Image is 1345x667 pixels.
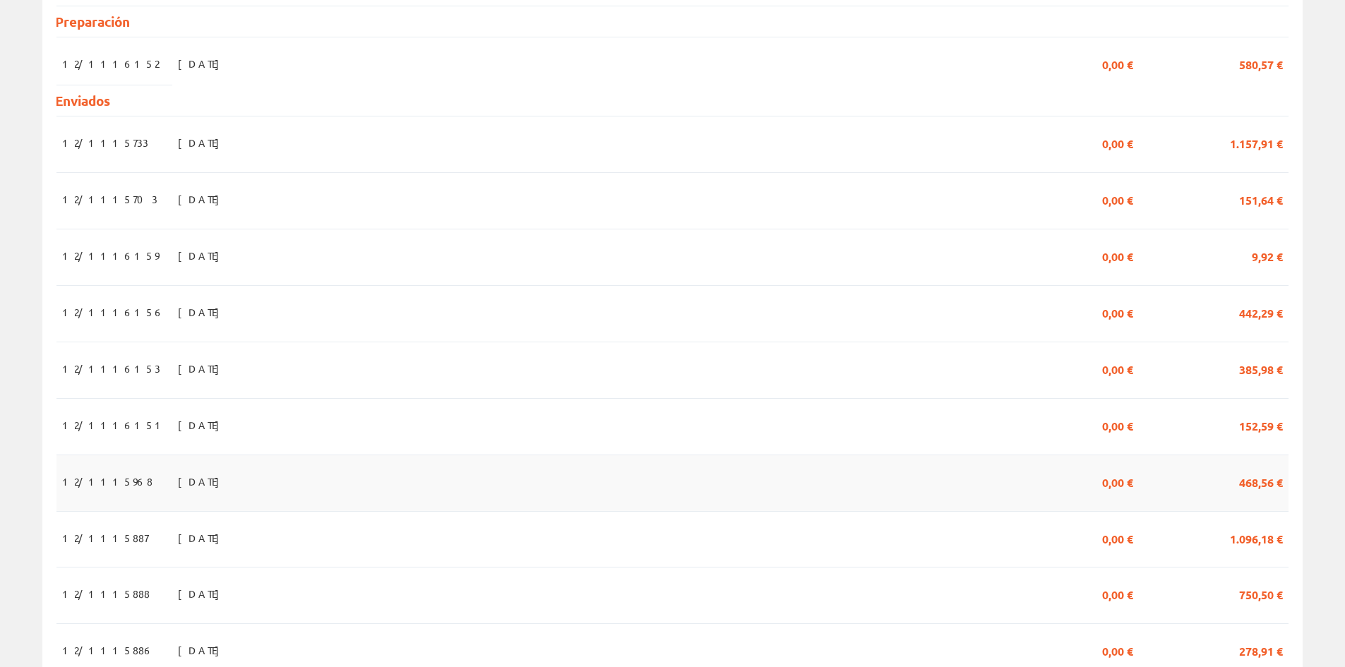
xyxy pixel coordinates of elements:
span: [DATE] [178,413,227,437]
span: 12/1115886 [62,638,154,662]
span: 580,57 € [1239,52,1283,76]
span: 0,00 € [1102,187,1133,211]
span: 0,00 € [1102,300,1133,324]
span: 12/1115733 [62,131,148,155]
span: 12/1116153 [62,356,160,380]
span: 12/1115888 [62,582,150,606]
span: Preparación [55,13,130,30]
span: 0,00 € [1102,526,1133,550]
span: 12/1116152 [62,52,159,76]
span: [DATE] [178,244,227,268]
span: [DATE] [178,356,227,380]
span: [DATE] [178,582,227,606]
span: 12/1115968 [62,469,153,493]
span: 750,50 € [1239,582,1283,606]
span: 0,00 € [1102,131,1133,155]
span: 12/1116159 [62,244,159,268]
span: [DATE] [178,469,227,493]
span: 151,64 € [1239,187,1283,211]
span: 0,00 € [1102,356,1133,380]
span: 0,00 € [1102,469,1133,493]
span: [DATE] [178,187,227,211]
span: 12/1115703 [62,187,157,211]
span: 12/1115887 [62,526,148,550]
span: 0,00 € [1102,582,1133,606]
span: 9,92 € [1252,244,1283,268]
span: [DATE] [178,52,227,76]
span: 12/1116151 [62,413,167,437]
span: 442,29 € [1239,300,1283,324]
span: 0,00 € [1102,244,1133,268]
span: 385,98 € [1239,356,1283,380]
span: 278,91 € [1239,638,1283,662]
span: 468,56 € [1239,469,1283,493]
span: 1.096,18 € [1230,526,1283,550]
span: 0,00 € [1102,413,1133,437]
span: 1.157,91 € [1230,131,1283,155]
span: Enviados [55,92,110,109]
span: [DATE] [178,638,227,662]
span: [DATE] [178,131,227,155]
span: [DATE] [178,526,227,550]
span: 12/1116156 [62,300,165,324]
span: 0,00 € [1102,52,1133,76]
span: 0,00 € [1102,638,1133,662]
span: 152,59 € [1239,413,1283,437]
span: [DATE] [178,300,227,324]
